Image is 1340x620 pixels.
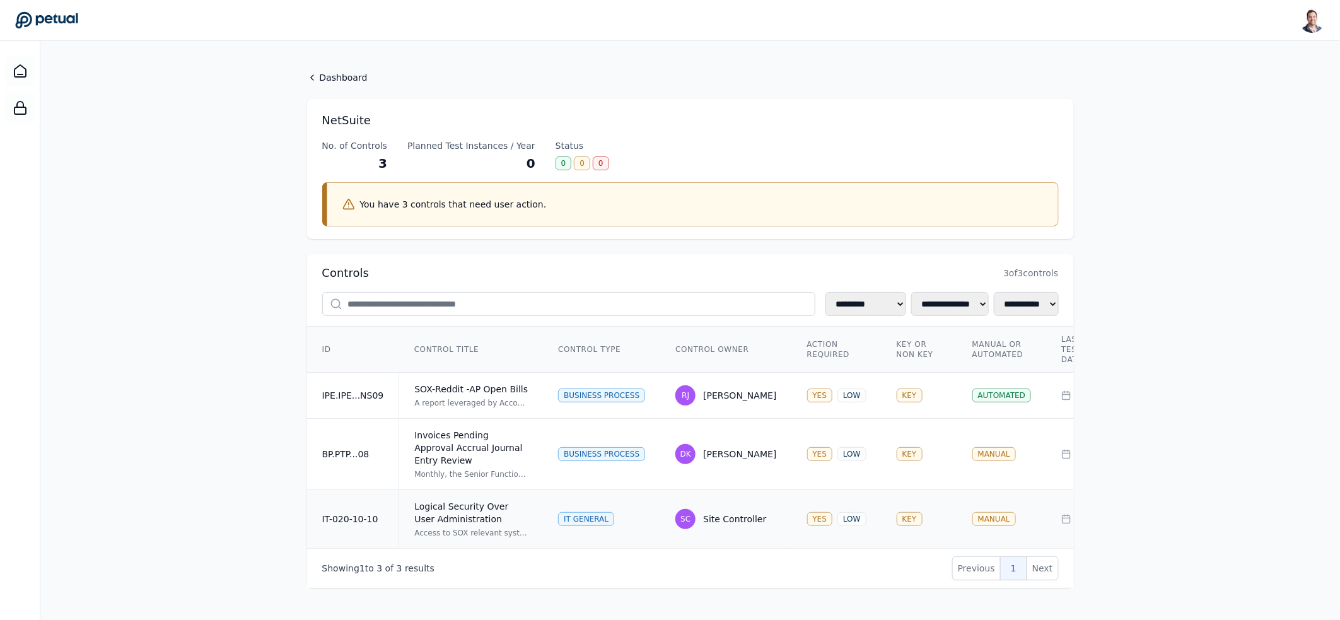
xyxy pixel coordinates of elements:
[952,556,1059,580] nav: Pagination
[359,563,365,573] span: 1
[322,139,388,152] div: No. of Controls
[952,556,1001,580] button: Previous
[680,449,691,459] span: DK
[407,139,535,152] div: Planned Test Instances / Year
[837,389,866,402] div: LOW
[322,264,369,282] h2: Controls
[1046,327,1134,373] th: Last Testing Date
[882,327,957,373] th: Key or Non Key
[703,513,766,525] div: Site Controller
[414,344,479,354] span: Control Title
[414,500,528,525] div: Logical Security Over User Administration
[682,390,689,401] span: RJ
[957,327,1047,373] th: Manual or Automated
[807,447,833,461] div: YES
[322,155,388,172] div: 3
[897,512,923,526] div: KEY
[376,563,382,573] span: 3
[15,11,78,29] a: Go to Dashboard
[1061,448,1119,460] div: n/a
[1061,513,1119,525] div: n/a
[703,448,776,460] div: [PERSON_NAME]
[543,327,660,373] th: Control Type
[414,469,528,479] div: Monthly, the Senior Functional Accountant or above prepares the invoices pending approval accrual...
[556,156,572,170] div: 0
[1000,556,1027,580] button: 1
[1061,389,1119,402] div: n/a
[5,93,35,123] a: SOC
[807,389,833,402] div: YES
[972,512,1016,526] div: MANUAL
[837,447,866,461] div: LOW
[680,514,690,524] span: SC
[307,71,1074,84] a: Dashboard
[414,528,528,538] div: Access to SOX relevant systems/applications/databases is requested by users, approved by appropri...
[1300,8,1325,33] img: Snir Kodesh
[360,198,547,211] p: You have 3 controls that need user action.
[307,373,399,419] td: IPE.IPE...NS09
[322,562,434,575] p: Showing to of results
[972,447,1016,461] div: MANUAL
[837,512,866,526] div: LOW
[556,139,609,152] div: Status
[792,327,882,373] th: Action Required
[807,512,833,526] div: YES
[703,389,776,402] div: [PERSON_NAME]
[307,419,399,490] td: BP.PTP...08
[414,383,528,395] div: SOX-Reddit -AP Open Bills
[1003,267,1058,279] span: 3 of 3 controls
[414,398,528,408] div: A report leveraged by Accounts Payable (AP) to aggregate ACH and Wire Payments for invoices that ...
[414,429,528,467] div: Invoices Pending Approval Accrual Journal Entry Review
[660,327,791,373] th: Control Owner
[397,563,402,573] span: 3
[558,447,645,461] div: Business Process
[322,112,1059,129] h1: NetSuite
[972,389,1032,402] div: AUTOMATED
[307,490,399,549] td: IT-020-10-10
[5,56,35,86] a: Dashboard
[1027,556,1059,580] button: Next
[593,156,609,170] div: 0
[558,512,614,526] div: IT General
[322,344,331,354] span: ID
[574,156,590,170] div: 0
[897,447,923,461] div: KEY
[897,389,923,402] div: KEY
[407,155,535,172] div: 0
[558,389,645,402] div: Business Process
